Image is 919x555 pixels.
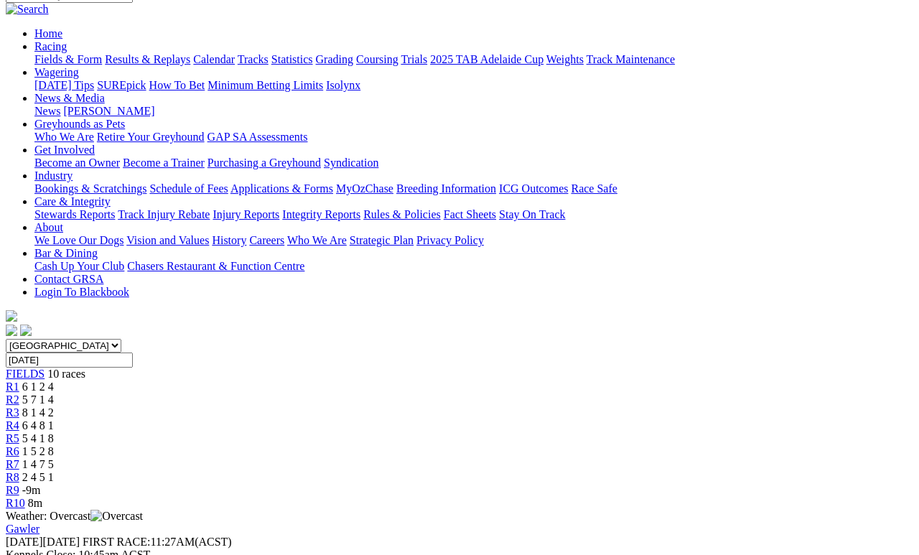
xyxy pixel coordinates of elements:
[587,53,675,65] a: Track Maintenance
[6,445,19,457] a: R6
[34,286,129,298] a: Login To Blackbook
[34,79,94,91] a: [DATE] Tips
[34,53,913,66] div: Racing
[34,66,79,78] a: Wagering
[34,118,125,130] a: Greyhounds as Pets
[396,182,496,195] a: Breeding Information
[22,419,54,432] span: 6 4 8 1
[34,79,913,92] div: Wagering
[34,131,94,143] a: Who We Are
[34,260,124,272] a: Cash Up Your Club
[34,144,95,156] a: Get Involved
[22,458,54,470] span: 1 4 7 5
[34,182,146,195] a: Bookings & Scratchings
[118,208,210,220] a: Track Injury Rebate
[6,381,19,393] a: R1
[34,157,120,169] a: Become an Owner
[6,484,19,496] a: R9
[6,406,19,419] a: R3
[34,105,913,118] div: News & Media
[6,536,43,548] span: [DATE]
[34,208,913,221] div: Care & Integrity
[356,53,398,65] a: Coursing
[22,393,54,406] span: 5 7 1 4
[212,234,246,246] a: History
[34,273,103,285] a: Contact GRSA
[34,105,60,117] a: News
[287,234,347,246] a: Who We Are
[336,182,393,195] a: MyOzChase
[207,131,308,143] a: GAP SA Assessments
[6,353,133,368] input: Select date
[6,3,49,16] img: Search
[499,182,568,195] a: ICG Outcomes
[363,208,441,220] a: Rules & Policies
[499,208,565,220] a: Stay On Track
[271,53,313,65] a: Statistics
[63,105,154,117] a: [PERSON_NAME]
[22,445,54,457] span: 1 5 2 8
[6,458,19,470] a: R7
[34,195,111,207] a: Care & Integrity
[34,182,913,195] div: Industry
[149,182,228,195] a: Schedule of Fees
[401,53,427,65] a: Trials
[6,419,19,432] a: R4
[105,53,190,65] a: Results & Replays
[47,368,85,380] span: 10 races
[249,234,284,246] a: Careers
[546,53,584,65] a: Weights
[34,234,123,246] a: We Love Our Dogs
[350,234,414,246] a: Strategic Plan
[416,234,484,246] a: Privacy Policy
[34,27,62,39] a: Home
[207,79,323,91] a: Minimum Betting Limits
[22,406,54,419] span: 8 1 4 2
[34,53,102,65] a: Fields & Form
[34,40,67,52] a: Racing
[324,157,378,169] a: Syndication
[207,157,321,169] a: Purchasing a Greyhound
[213,208,279,220] a: Injury Reports
[430,53,544,65] a: 2025 TAB Adelaide Cup
[6,325,17,336] img: facebook.svg
[34,234,913,247] div: About
[123,157,205,169] a: Become a Trainer
[6,368,45,380] a: FIELDS
[34,208,115,220] a: Stewards Reports
[126,234,209,246] a: Vision and Values
[22,432,54,444] span: 5 4 1 8
[149,79,205,91] a: How To Bet
[6,497,25,509] span: R10
[22,484,41,496] span: -9m
[6,432,19,444] a: R5
[22,381,54,393] span: 6 1 2 4
[83,536,232,548] span: 11:27AM(ACST)
[20,325,32,336] img: twitter.svg
[6,393,19,406] a: R2
[282,208,360,220] a: Integrity Reports
[34,247,98,259] a: Bar & Dining
[316,53,353,65] a: Grading
[6,471,19,483] a: R8
[238,53,269,65] a: Tracks
[34,221,63,233] a: About
[6,310,17,322] img: logo-grsa-white.png
[34,260,913,273] div: Bar & Dining
[34,169,73,182] a: Industry
[6,536,80,548] span: [DATE]
[444,208,496,220] a: Fact Sheets
[83,536,150,548] span: FIRST RACE:
[22,471,54,483] span: 2 4 5 1
[97,131,205,143] a: Retire Your Greyhound
[127,260,304,272] a: Chasers Restaurant & Function Centre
